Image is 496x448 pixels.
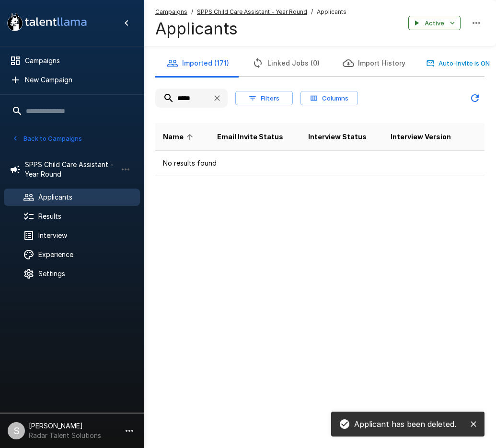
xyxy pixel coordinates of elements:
[408,16,461,31] button: Active
[155,50,241,77] button: Imported (171)
[331,50,417,77] button: Import History
[465,89,484,108] button: Updated Today - 9:35 AM
[197,8,307,15] u: SPPS Child Care Assistant - Year Round
[241,50,331,77] button: Linked Jobs (0)
[155,19,346,39] h4: Applicants
[163,131,196,143] span: Name
[391,131,451,143] span: Interview Version
[217,131,283,143] span: Email Invite Status
[308,131,367,143] span: Interview Status
[300,91,358,106] button: Columns
[155,151,484,176] td: No results found
[235,91,293,106] button: Filters
[191,7,193,17] span: /
[155,8,187,15] u: Campaigns
[317,7,346,17] span: Applicants
[311,7,313,17] span: /
[425,56,492,71] button: Auto-Invite is ON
